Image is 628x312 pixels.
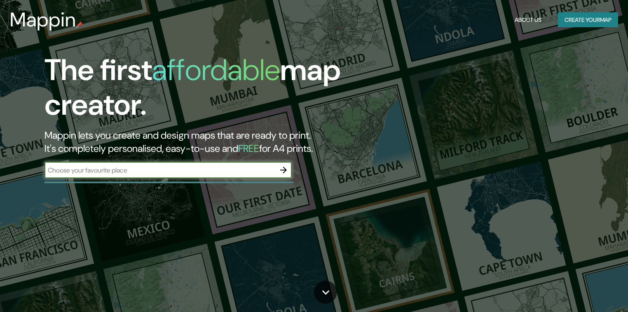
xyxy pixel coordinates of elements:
[10,8,76,31] h3: Mappin
[45,165,275,175] input: Choose your favourite place
[45,53,359,129] h1: The first map creator.
[45,129,359,155] h2: Mappin lets you create and design maps that are ready to print. It's completely personalised, eas...
[152,51,280,89] h1: affordable
[238,142,259,155] h5: FREE
[511,12,545,28] button: About Us
[558,12,618,28] button: Create yourmap
[76,21,83,28] img: mappin-pin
